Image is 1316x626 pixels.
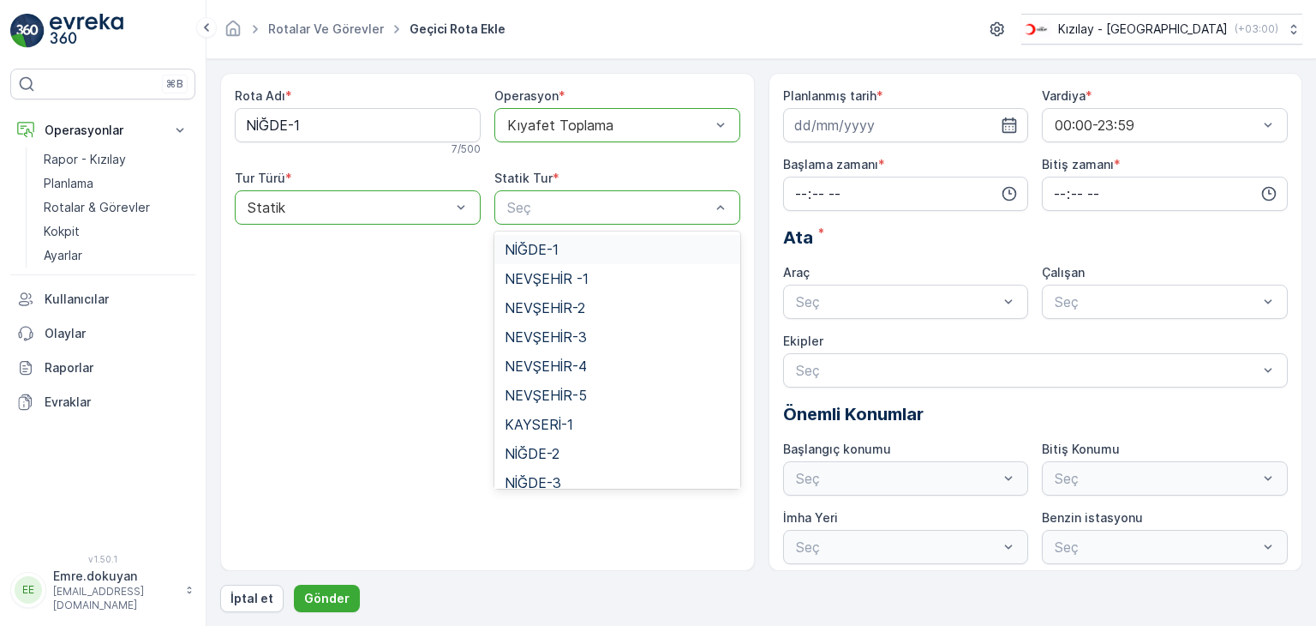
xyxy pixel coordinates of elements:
[1042,442,1120,456] label: Bitiş Konumu
[783,401,1289,427] p: Önemli Konumlar
[10,385,195,419] a: Evraklar
[53,568,176,585] p: Emre.dokuyan
[37,220,195,244] a: Kokpit
[37,244,195,268] a: Ayarlar
[494,88,559,103] label: Operasyon
[505,271,589,286] span: NEVŞEHİR -1
[10,554,195,564] span: v 1.50.1
[783,88,876,103] label: Planlanmış tarih
[10,282,195,316] a: Kullanıcılar
[294,585,360,612] button: Gönder
[220,585,284,612] button: İptal et
[44,247,82,264] p: Ayarlar
[494,171,553,185] label: Statik Tur
[235,171,285,185] label: Tur Türü
[783,334,823,348] label: Ekipler
[783,442,891,456] label: Başlangıç konumu
[1235,22,1278,36] p: ( +03:00 )
[44,199,150,216] p: Rotalar & Görevler
[15,576,42,604] div: EE
[44,151,126,168] p: Rapor - Kızılay
[1055,292,1258,312] p: Seç
[45,359,188,376] p: Raporlar
[783,510,838,525] label: İmha Yeri
[268,21,384,36] a: Rotalar ve Görevler
[44,223,80,240] p: Kokpit
[505,388,587,403] span: NEVŞEHİR-5
[224,26,242,40] a: Ana Sayfa
[37,147,195,172] a: Rapor - Kızılay
[304,590,350,607] p: Gönder
[1042,157,1114,172] label: Bitiş zamanı
[783,265,810,280] label: Araç
[505,300,585,316] span: NEVŞEHİR-2
[505,242,559,257] span: NİĞDE-1
[45,325,188,342] p: Olaylar
[507,197,710,218] p: Seç
[45,291,188,308] p: Kullanıcılar
[505,417,573,432] span: KAYSERİ-1
[44,175,93,192] p: Planlama
[10,113,195,147] button: Operasyonlar
[45,394,188,411] p: Evraklar
[796,360,1259,381] p: Seç
[10,316,195,351] a: Olaylar
[1042,265,1085,280] label: Çalışan
[10,14,45,48] img: logo
[783,157,878,172] label: Başlama zamanı
[1021,14,1302,45] button: Kızılay - [GEOGRAPHIC_DATA](+03:00)
[1021,20,1051,39] img: k%C4%B1z%C4%B1lay_D5CCths_t1JZB0k.png
[505,329,587,345] span: NEVŞEHİR-3
[10,568,195,612] button: EEEmre.dokuyan[EMAIL_ADDRESS][DOMAIN_NAME]
[505,358,587,374] span: NEVŞEHİR-4
[230,590,273,607] p: İptal et
[406,21,509,38] span: Geçici Rota Ekle
[505,446,559,461] span: NİĞDE-2
[10,351,195,385] a: Raporlar
[1042,510,1143,525] label: Benzin istasyonu
[1058,21,1228,38] p: Kızılay - [GEOGRAPHIC_DATA]
[45,122,161,139] p: Operasyonlar
[50,14,123,48] img: logo_light-DOdMpM7g.png
[37,172,195,196] a: Planlama
[783,225,813,250] span: Ata
[53,585,176,612] p: [EMAIL_ADDRESS][DOMAIN_NAME]
[235,88,285,103] label: Rota Adı
[37,196,195,220] a: Rotalar & Görevler
[783,108,1029,142] input: dd/mm/yyyy
[452,142,481,156] p: 7 / 500
[796,292,999,312] p: Seç
[1042,88,1086,103] label: Vardiya
[166,77,183,91] p: ⌘B
[505,475,561,491] span: NİĞDE-3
